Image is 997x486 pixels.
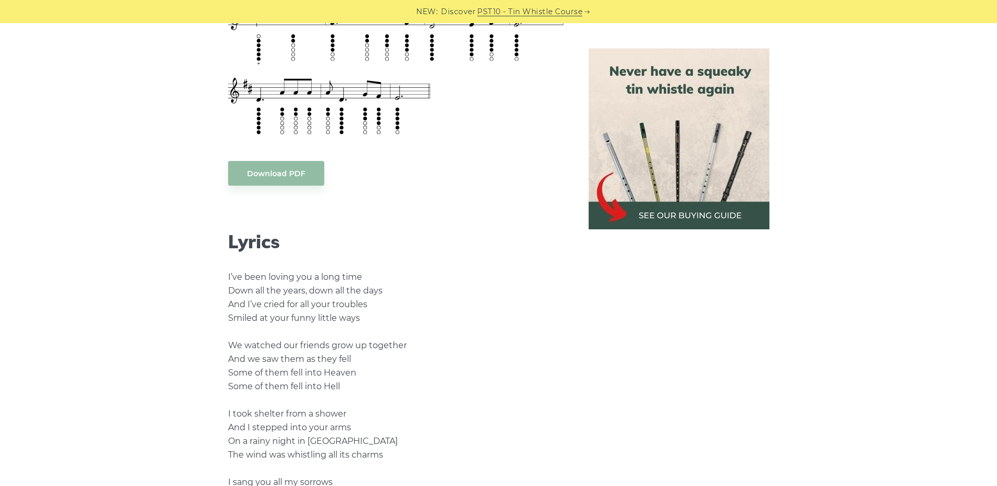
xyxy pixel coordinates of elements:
img: tin whistle buying guide [589,48,769,229]
h2: Lyrics [228,231,563,253]
a: PST10 - Tin Whistle Course [477,6,582,18]
span: Discover [441,6,476,18]
span: NEW: [416,6,438,18]
a: Download PDF [228,161,324,186]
